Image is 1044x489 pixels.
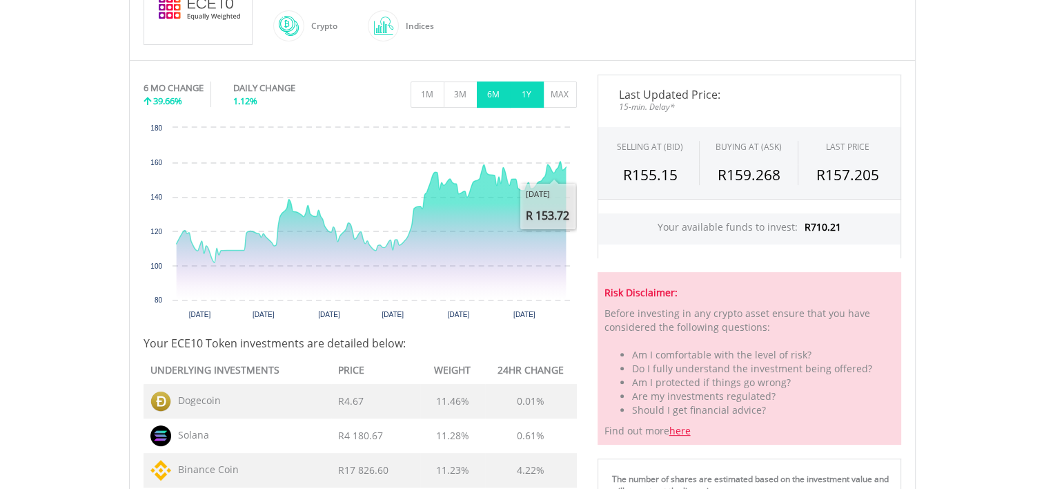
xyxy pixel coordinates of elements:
[318,311,340,318] text: [DATE]
[485,419,577,453] td: 0.61%
[632,390,894,403] li: Are my investments regulated?
[632,376,894,390] li: Am I protected if things go wrong?
[444,81,477,108] button: 3M
[632,362,894,376] li: Do I fully understand the investment being offered?
[420,358,485,384] th: WEIGHT
[382,311,404,318] text: [DATE]
[617,141,683,153] div: SELLING AT (BID)
[144,335,577,352] h4: Your ECE10 Token investments are detailed below:
[150,391,171,412] img: TOKEN.DOGE.png
[233,95,257,107] span: 1.12%
[598,213,900,245] div: Your available funds to invest:
[420,453,485,488] td: 11.23%
[604,307,894,334] div: Before investing in any crypto asset ensure that you have considered the following questions:
[609,100,890,113] span: 15-min. Delay*
[513,311,535,318] text: [DATE]
[338,463,388,477] span: R17 826.60
[150,425,171,446] img: TOKEN.SOL.png
[485,384,577,419] td: 0.01%
[144,121,577,328] svg: Interactive chart
[188,311,210,318] text: [DATE]
[150,460,171,481] img: TOKEN.BNB.png
[150,159,162,166] text: 160
[485,453,577,488] td: 4.22%
[816,165,879,184] span: R157.205
[411,81,444,108] button: 1M
[171,428,209,441] span: Solana
[150,262,162,270] text: 100
[609,89,890,100] span: Last Updated Price:
[717,165,780,184] span: R159.268
[153,95,182,107] span: 39.66%
[304,10,337,43] div: Crypto
[144,358,332,384] th: UNDERLYING INVESTMENTS
[604,286,894,300] h5: Risk Disclaimer:
[399,10,434,43] div: Indices
[543,81,577,108] button: MAX
[171,394,221,407] span: Dogecoin
[252,311,274,318] text: [DATE]
[623,165,678,184] span: R155.15
[420,384,485,419] td: 11.46%
[716,141,782,153] span: BUYING AT (ASK)
[477,81,511,108] button: 6M
[805,220,841,233] span: R710.21
[338,394,364,407] span: R4.67
[150,124,162,132] text: 180
[331,358,420,384] th: PRICE
[510,81,544,108] button: 1Y
[144,81,204,95] div: 6 MO CHANGE
[154,296,162,304] text: 80
[826,141,869,153] div: LAST PRICE
[632,348,894,362] li: Am I comfortable with the level of risk?
[447,311,469,318] text: [DATE]
[150,193,162,201] text: 140
[598,272,901,445] div: Find out more
[338,429,383,442] span: R4 180.67
[632,403,894,417] li: Should I get financial advice?
[669,424,691,437] a: here
[420,419,485,453] td: 11.28%
[171,463,239,476] span: Binance Coin
[144,121,577,328] div: Chart. Highcharts interactive chart.
[150,228,162,236] text: 120
[233,81,342,95] div: DAILY CHANGE
[485,358,577,384] th: 24HR CHANGE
